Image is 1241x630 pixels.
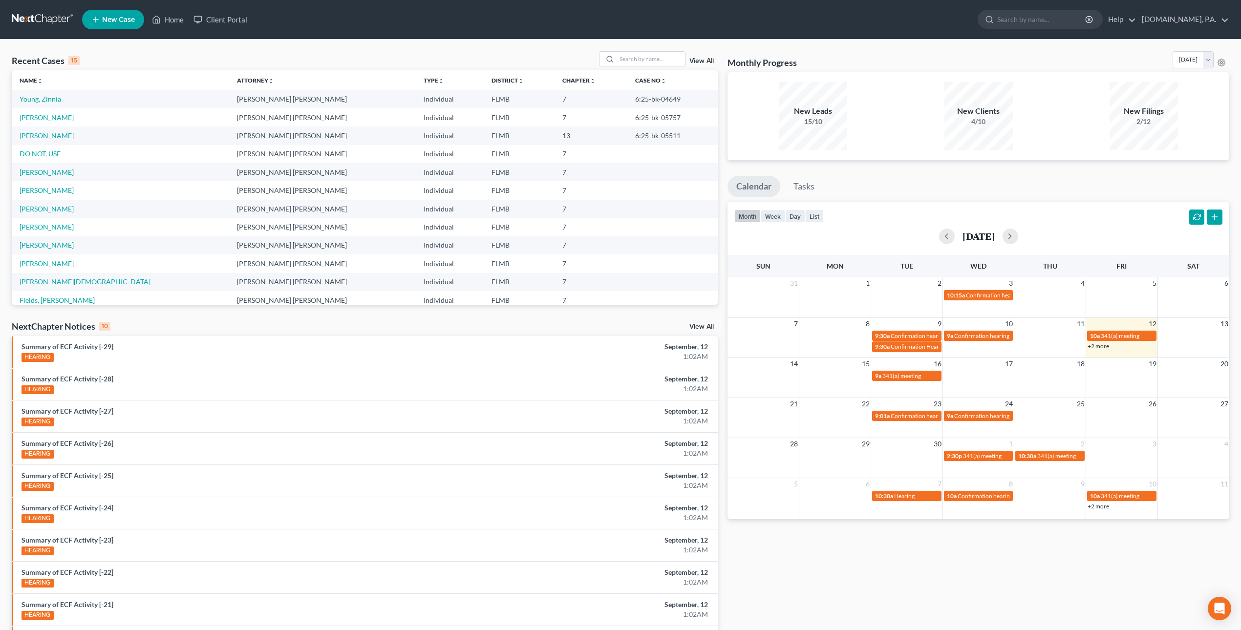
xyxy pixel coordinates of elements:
span: 10:30a [1018,452,1036,460]
td: 7 [555,236,627,254]
input: Search by name... [617,52,685,66]
span: 7 [793,318,799,330]
span: Confirmation hearing [954,412,1009,420]
span: 21 [789,398,799,410]
span: 10 [1004,318,1014,330]
a: Case Nounfold_more [635,77,666,84]
div: 15/10 [779,117,847,126]
span: 2 [937,277,942,289]
div: 1:02AM [486,416,708,426]
i: unfold_more [518,78,524,84]
td: FLMB [484,291,555,309]
td: [PERSON_NAME] [PERSON_NAME] [229,145,415,163]
td: Individual [416,254,484,273]
td: FLMB [484,163,555,181]
a: [PERSON_NAME] [20,241,74,249]
div: 15 [68,56,80,65]
a: Fields, [PERSON_NAME] [20,296,95,304]
span: Wed [970,262,986,270]
span: Fri [1116,262,1127,270]
span: 9a [947,412,953,420]
td: FLMB [484,126,555,145]
i: unfold_more [438,78,444,84]
span: 10a [1090,332,1100,339]
span: 4 [1223,438,1229,450]
i: unfold_more [268,78,274,84]
a: Districtunfold_more [492,77,524,84]
a: Home [147,11,189,28]
span: 2:30p [947,452,962,460]
div: 1:02AM [486,545,708,555]
td: [PERSON_NAME] [PERSON_NAME] [229,126,415,145]
div: NextChapter Notices [12,320,110,332]
span: 6 [1223,277,1229,289]
span: 341(a) meeting [1101,492,1139,500]
a: DO NOT, USE [20,149,61,158]
td: 7 [555,291,627,309]
a: Summary of ECF Activity [-29] [21,342,113,351]
span: 22 [861,398,871,410]
div: 4/10 [944,117,1013,126]
span: 12 [1148,318,1157,330]
span: 341(a) meeting [1101,332,1139,339]
td: 7 [555,218,627,236]
a: Summary of ECF Activity [-22] [21,568,113,576]
span: 1 [865,277,871,289]
button: week [761,210,785,223]
td: FLMB [484,108,555,126]
a: Summary of ECF Activity [-26] [21,439,113,447]
h2: [DATE] [963,231,995,241]
span: 15 [861,358,871,370]
span: 1 [1008,438,1014,450]
a: Summary of ECF Activity [-24] [21,504,113,512]
td: FLMB [484,90,555,108]
a: Summary of ECF Activity [-27] [21,407,113,415]
td: 6:25-bk-04649 [627,90,718,108]
div: HEARING [21,546,54,555]
i: unfold_more [37,78,43,84]
a: Summary of ECF Activity [-23] [21,536,113,544]
div: September, 12 [486,374,708,384]
i: unfold_more [590,78,596,84]
td: Individual [416,200,484,218]
span: 19 [1148,358,1157,370]
td: [PERSON_NAME] [PERSON_NAME] [229,273,415,291]
a: Help [1103,11,1136,28]
span: 10a [947,492,957,500]
td: 7 [555,145,627,163]
a: [PERSON_NAME] [20,131,74,140]
td: FLMB [484,218,555,236]
span: 3 [1008,277,1014,289]
span: Mon [827,262,844,270]
h3: Monthly Progress [727,57,797,68]
span: 3 [1152,438,1157,450]
i: unfold_more [661,78,666,84]
span: Sat [1187,262,1199,270]
td: 7 [555,254,627,273]
td: Individual [416,181,484,199]
div: September, 12 [486,535,708,545]
td: Individual [416,145,484,163]
a: Tasks [785,176,823,197]
td: [PERSON_NAME] [PERSON_NAME] [229,108,415,126]
span: 14 [789,358,799,370]
div: HEARING [21,611,54,620]
td: [PERSON_NAME] [PERSON_NAME] [229,254,415,273]
span: 10 [1148,478,1157,490]
span: Sun [756,262,770,270]
div: 1:02AM [486,609,708,619]
td: FLMB [484,254,555,273]
td: 7 [555,163,627,181]
td: 6:25-bk-05757 [627,108,718,126]
a: Summary of ECF Activity [-28] [21,375,113,383]
input: Search by name... [997,10,1087,28]
td: 7 [555,181,627,199]
td: FLMB [484,181,555,199]
span: Hearing [894,492,915,500]
span: 9:30a [875,332,890,339]
span: 5 [793,478,799,490]
span: 29 [861,438,871,450]
td: FLMB [484,236,555,254]
div: September, 12 [486,342,708,352]
td: 7 [555,108,627,126]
